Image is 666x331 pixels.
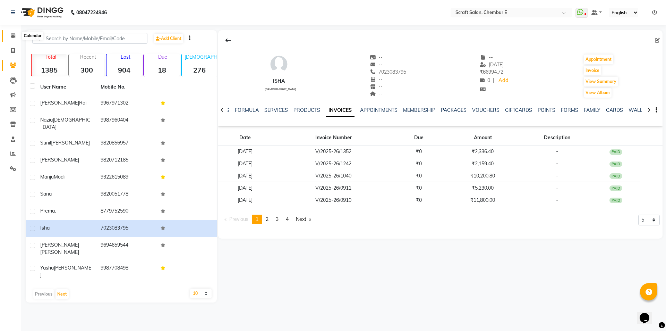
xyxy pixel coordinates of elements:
[360,107,398,113] a: APPOINTMENTS
[96,186,157,203] td: 9820051778
[584,66,601,75] button: Invoice
[145,54,179,60] p: Due
[472,107,499,113] a: VOUCHERS
[370,91,383,97] span: --
[395,158,443,170] td: ₹0
[262,77,296,85] div: isha
[229,216,248,222] span: Previous
[218,170,272,182] td: [DATE]
[55,289,69,299] button: Next
[609,173,623,179] div: PAID
[370,76,383,82] span: --
[96,95,157,112] td: 9967971302
[32,66,67,74] strong: 1385
[40,265,91,278] span: [PERSON_NAME]
[606,107,623,113] a: CARDS
[480,54,493,60] span: --
[79,100,86,106] span: Rai
[272,194,395,206] td: V/2025-26/0910
[272,130,395,146] th: Invoice Number
[493,77,494,84] span: |
[40,208,55,214] span: Prema
[96,152,157,169] td: 9820712185
[268,54,289,75] img: avatar
[370,61,383,68] span: --
[609,149,623,155] div: PAID
[443,130,522,146] th: Amount
[609,162,623,167] div: PAID
[272,182,395,194] td: V/2025-26/0911
[54,174,65,180] span: Modi
[96,79,157,95] th: Mobile No.
[34,54,67,60] p: Total
[609,198,623,203] div: PAID
[293,107,320,113] a: PRODUCTS
[144,66,179,74] strong: 18
[395,146,443,158] td: ₹0
[221,34,236,47] div: Back to Client
[51,140,90,146] span: [PERSON_NAME]
[40,225,50,231] span: isha
[629,107,648,113] a: WALLET
[96,203,157,220] td: 8779752590
[480,77,490,83] span: 0
[96,260,157,283] td: 9987708498
[76,3,107,22] b: 08047224946
[55,208,56,214] span: .
[370,54,383,60] span: --
[266,216,268,222] span: 2
[522,130,592,146] th: Description
[584,55,613,64] button: Appointment
[556,148,558,155] span: -
[218,194,272,206] td: [DATE]
[182,66,217,74] strong: 276
[395,194,443,206] td: ₹0
[497,76,509,85] a: Add
[72,54,104,60] p: Recent
[286,216,289,222] span: 4
[40,249,79,255] span: [PERSON_NAME]
[443,146,522,158] td: ₹2,336.40
[154,34,183,43] a: Add Client
[395,130,443,146] th: Due
[18,3,65,22] img: logo
[40,265,54,271] span: Yasha
[264,107,288,113] a: SERVICES
[96,220,157,237] td: 7023083795
[32,33,147,44] input: Search by Name/Mobile/Email/Code
[40,100,79,106] span: [PERSON_NAME]
[218,130,272,146] th: Date
[40,242,79,248] span: [PERSON_NAME]
[109,54,142,60] p: Lost
[106,66,142,74] strong: 904
[556,197,558,203] span: -
[370,83,383,90] span: --
[443,170,522,182] td: ₹10,200.80
[443,158,522,170] td: ₹2,159.40
[256,216,258,222] span: 1
[395,170,443,182] td: ₹0
[292,215,315,224] a: Next
[40,117,53,123] span: Nazia
[221,215,315,224] nav: Pagination
[276,216,279,222] span: 3
[584,77,618,86] button: View Summary
[96,112,157,135] td: 9987960404
[36,79,96,95] th: User Name
[272,158,395,170] td: V/2025-26/1242
[480,61,504,68] span: [DATE]
[40,157,79,163] span: [PERSON_NAME]
[403,107,435,113] a: MEMBERSHIP
[40,174,54,180] span: Manju
[40,140,51,146] span: Sunil
[556,185,558,191] span: -
[69,66,104,74] strong: 300
[22,32,43,40] div: Calendar
[272,170,395,182] td: V/2025-26/1040
[235,107,259,113] a: FORMULA
[218,182,272,194] td: [DATE]
[326,104,355,117] a: INVOICES
[395,182,443,194] td: ₹0
[584,107,600,113] a: FAMILY
[556,173,558,179] span: -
